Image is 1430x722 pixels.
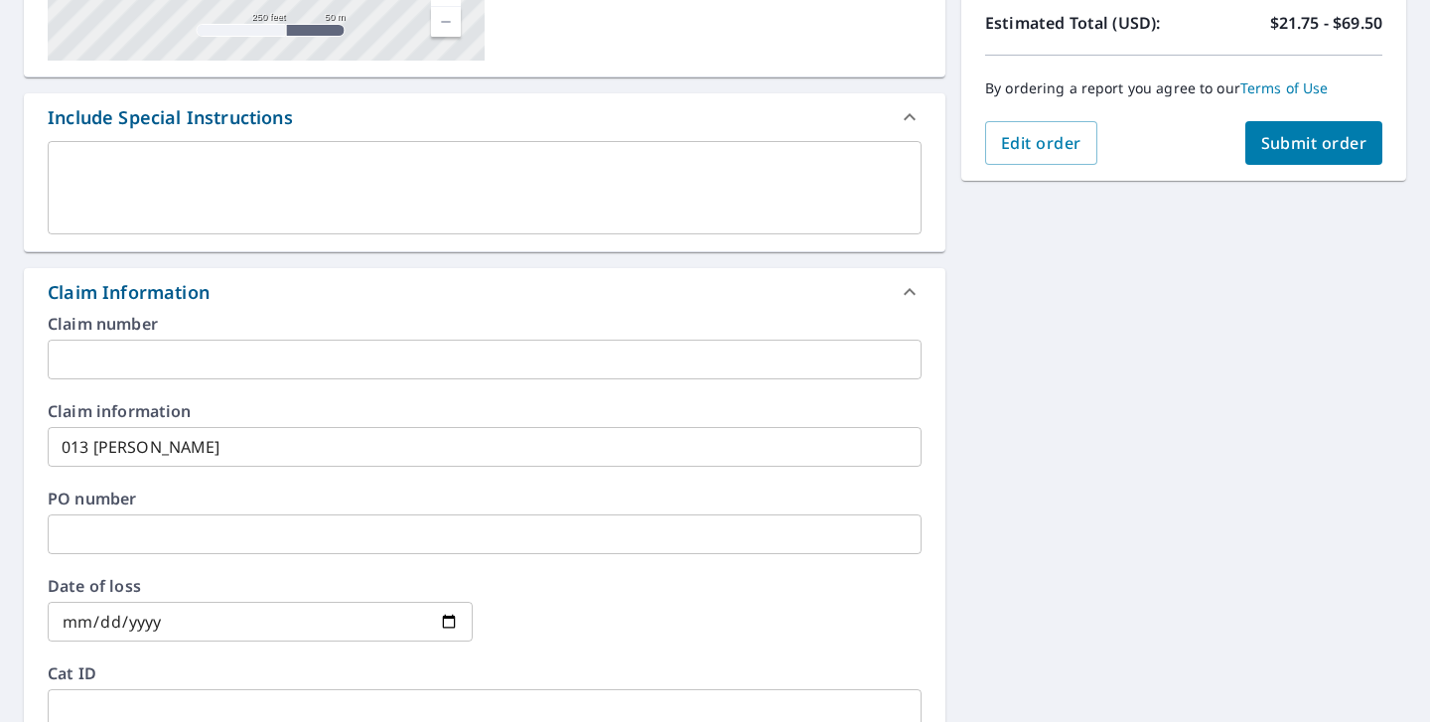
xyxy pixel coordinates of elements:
div: Include Special Instructions [24,93,945,141]
a: Terms of Use [1240,78,1329,97]
p: Estimated Total (USD): [985,11,1184,35]
label: PO number [48,491,922,506]
p: By ordering a report you agree to our [985,79,1382,97]
p: $21.75 - $69.50 [1270,11,1382,35]
a: Current Level 17, Zoom Out [431,7,461,37]
div: Claim Information [48,279,210,306]
label: Date of loss [48,578,473,594]
label: Cat ID [48,665,922,681]
div: Include Special Instructions [48,104,293,131]
button: Edit order [985,121,1097,165]
span: Edit order [1001,132,1081,154]
label: Claim number [48,316,922,332]
div: Claim Information [24,268,945,316]
label: Claim information [48,403,922,419]
button: Submit order [1245,121,1383,165]
span: Submit order [1261,132,1367,154]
